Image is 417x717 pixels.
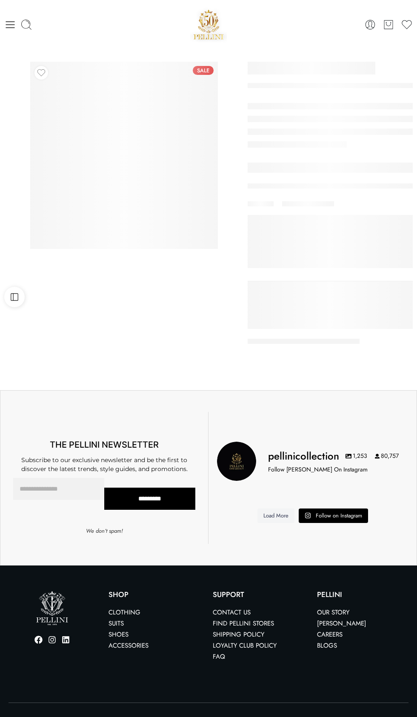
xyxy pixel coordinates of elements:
a: FAQ [213,652,225,661]
p: SUPPORT [213,591,308,598]
a: Shoes [109,630,129,639]
a: Careers [317,630,343,639]
svg: Instagram [305,512,311,519]
a: Loyalty Club Policy [213,641,277,650]
img: Pellini [190,6,227,43]
h1: Mixed Material Casual Shoes [248,62,375,74]
a: Our Story [317,608,349,617]
a: Suits [109,619,124,628]
span: 80,757 [375,452,399,460]
span: Subscribe to our exclusive newsletter and be the first to discover the latest trends, style guide... [21,456,188,473]
span: 1,253 [346,452,367,460]
a: Login / Register [364,19,376,31]
span: Follow on Instagram [316,511,362,520]
a: Accessories [109,641,149,650]
a: Instagram Follow on Instagram [299,508,368,523]
a: Clothing [109,608,140,617]
div: Share [248,199,274,209]
a: Wishlist [401,19,413,31]
em: We don’t spam! [86,527,123,535]
p: Shop [109,591,204,598]
a: Load More [257,508,294,523]
span: THE PELLINI NEWSLETTER [50,440,159,450]
input: Email Address * [13,478,104,500]
a: Pellini Collection pellinicollection 1,253 80,757 Follow [PERSON_NAME] On Instagram [217,442,408,481]
p: PELLINI [317,591,413,598]
a: [PERSON_NAME] [317,619,366,628]
a: Shipping Policy [213,630,264,639]
a: Find Pellini Stores [213,619,274,628]
span: Load More [263,511,288,520]
p: Follow [PERSON_NAME] On Instagram [268,465,368,474]
a: Cart [383,19,394,31]
a: Blogs [317,641,337,650]
h3: pellinicollection [268,449,339,463]
span: Sale [193,66,214,75]
div: are viewing this right now [248,181,413,191]
a: Contact us [213,608,251,617]
a: Pellini - [190,6,227,43]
